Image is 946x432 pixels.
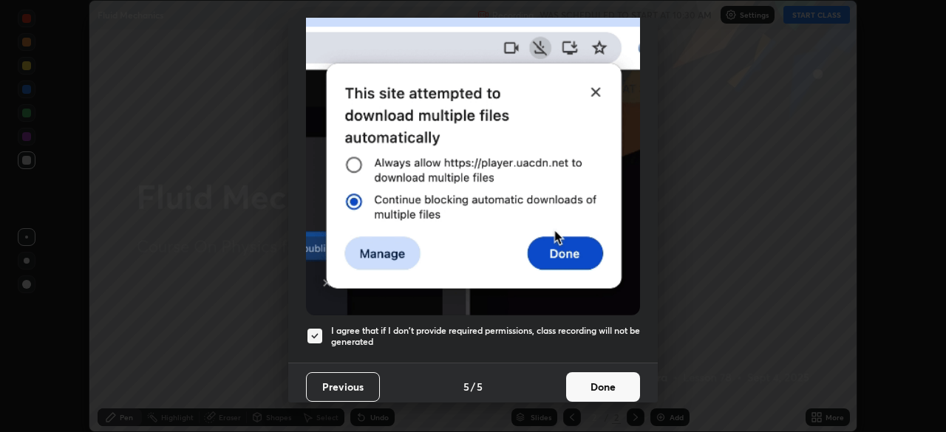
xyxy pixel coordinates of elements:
button: Previous [306,372,380,402]
button: Done [566,372,640,402]
h5: I agree that if I don't provide required permissions, class recording will not be generated [331,325,640,348]
h4: 5 [463,379,469,394]
h4: / [471,379,475,394]
h4: 5 [477,379,483,394]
